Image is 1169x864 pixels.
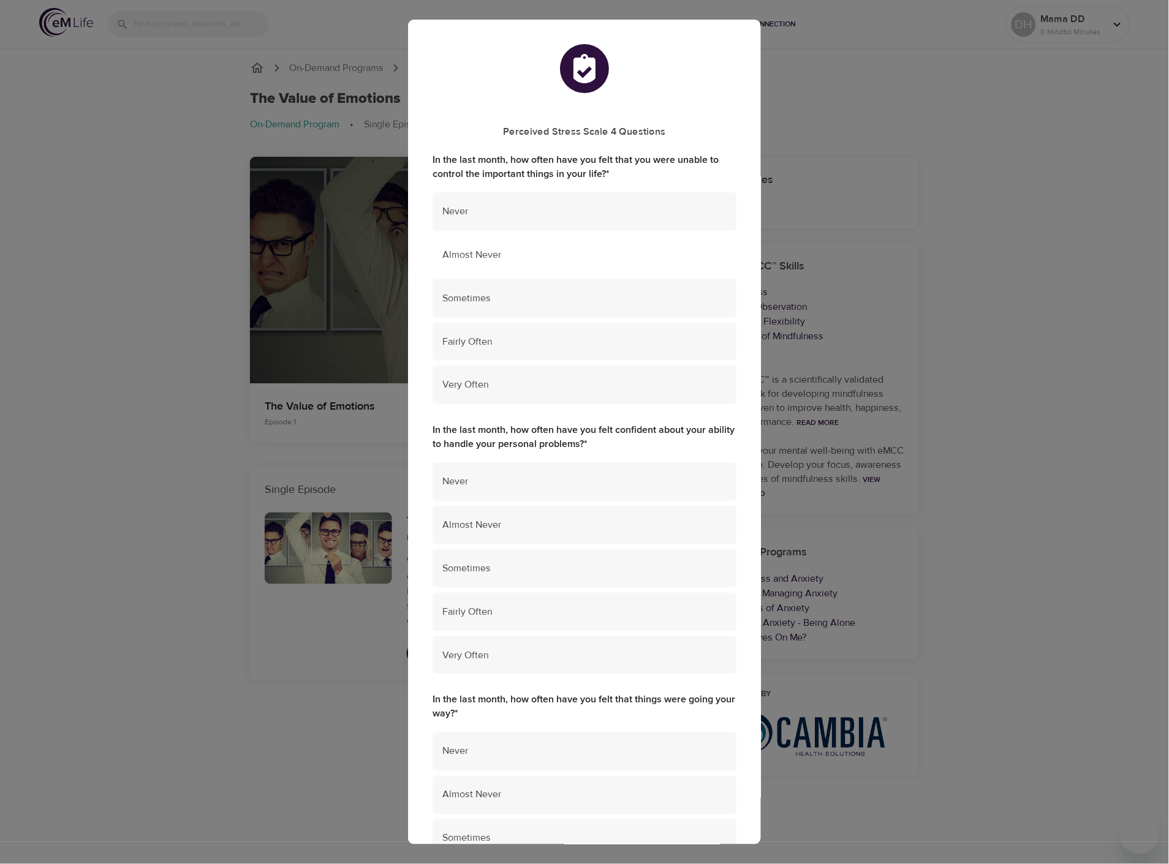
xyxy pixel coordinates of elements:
span: Very Often [442,648,727,663]
span: Never [442,475,727,489]
span: Sometimes [442,291,727,306]
span: Fairly Often [442,605,727,619]
span: Almost Never [442,788,727,802]
span: Never [442,205,727,219]
label: In the last month, how often have you felt that things were going your way? [433,693,736,721]
span: Sometimes [442,832,727,846]
h5: Perceived Stress Scale 4 Questions [433,126,736,138]
span: Never [442,745,727,759]
span: Sometimes [442,562,727,576]
label: In the last month, how often have you felt confident about your ability to handle your personal p... [433,423,736,451]
label: In the last month, how often have you felt that you were unable to control the important things i... [433,153,736,181]
span: Fairly Often [442,335,727,349]
span: Almost Never [442,518,727,532]
span: Very Often [442,378,727,392]
span: Almost Never [442,248,727,262]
